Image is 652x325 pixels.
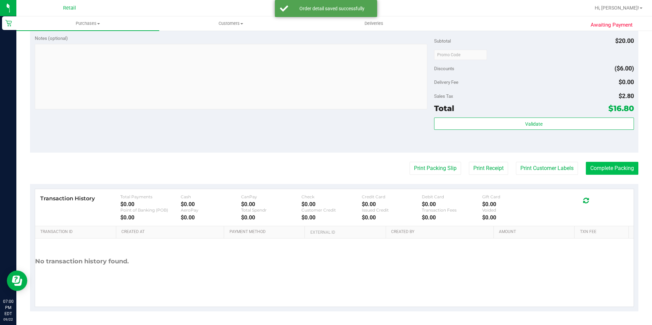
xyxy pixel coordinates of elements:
div: $0.00 [482,214,543,221]
span: Sales Tax [434,93,453,99]
inline-svg: Retail [5,20,12,27]
a: Payment Method [229,229,302,235]
span: Total [434,104,454,113]
div: Check [301,194,362,199]
a: Deliveries [302,16,445,31]
div: AeroPay [181,207,241,213]
div: Order detail saved successfully [292,5,372,12]
th: External ID [305,226,385,238]
a: Txn Fee [580,229,626,235]
div: Debit Card [422,194,482,199]
span: $16.80 [608,104,634,113]
div: Credit Card [362,194,422,199]
div: CanPay [241,194,301,199]
div: Cash [181,194,241,199]
div: $0.00 [120,201,181,207]
span: Discounts [434,62,454,75]
div: $0.00 [422,201,482,207]
div: Issued Credit [362,207,422,213]
span: Customers [160,20,302,27]
div: $0.00 [362,214,422,221]
div: No transaction history found. [35,238,129,284]
button: Print Packing Slip [410,162,461,175]
div: $0.00 [422,214,482,221]
p: 09/22 [3,317,13,322]
a: Purchases [16,16,159,31]
div: Transaction Fees [422,207,482,213]
button: Print Receipt [469,162,508,175]
div: Customer Credit [301,207,362,213]
span: Subtotal [434,38,451,44]
span: $0.00 [619,78,634,86]
span: Delivery Fee [434,79,458,85]
a: Amount [499,229,572,235]
span: Hi, [PERSON_NAME]! [595,5,639,11]
button: Validate [434,118,634,130]
div: $0.00 [482,201,543,207]
span: Notes (optional) [35,35,68,41]
div: Voided [482,207,543,213]
input: Promo Code [434,50,487,60]
span: Awaiting Payment [591,21,633,29]
div: Total Spendr [241,207,301,213]
iframe: Resource center [7,270,27,291]
div: $0.00 [241,201,301,207]
div: $0.00 [301,214,362,221]
div: Total Payments [120,194,181,199]
span: Purchases [16,20,159,27]
div: $0.00 [301,201,362,207]
div: Gift Card [482,194,543,199]
span: ($6.00) [614,65,634,72]
a: Customers [159,16,302,31]
div: $0.00 [362,201,422,207]
a: Transaction ID [40,229,114,235]
span: $20.00 [615,37,634,44]
div: $0.00 [120,214,181,221]
div: $0.00 [181,214,241,221]
div: $0.00 [181,201,241,207]
span: Retail [63,5,76,11]
div: $0.00 [241,214,301,221]
a: Created At [121,229,221,235]
button: Print Customer Labels [516,162,578,175]
div: Point of Banking (POB) [120,207,181,213]
p: 07:00 PM EDT [3,298,13,317]
button: Complete Packing [586,162,638,175]
span: Deliveries [355,20,392,27]
span: Validate [525,121,543,127]
span: $2.80 [619,92,634,99]
a: Created By [391,229,491,235]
